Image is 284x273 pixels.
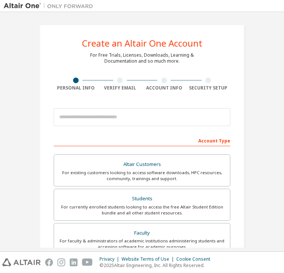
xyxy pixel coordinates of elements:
div: Altair Customers [59,159,225,170]
div: For faculty & administrators of academic institutions administering students and accessing softwa... [59,238,225,250]
div: Cookie Consent [176,256,215,262]
img: facebook.svg [45,258,53,266]
div: Faculty [59,228,225,238]
div: Account Info [142,85,186,91]
div: Website Terms of Use [122,256,176,262]
img: altair_logo.svg [2,258,41,266]
div: Privacy [100,256,122,262]
div: Students [59,194,225,204]
div: Create an Altair One Account [82,39,202,48]
div: Verify Email [98,85,142,91]
img: instagram.svg [57,258,65,266]
img: Altair One [4,2,97,10]
div: Personal Info [54,85,98,91]
img: linkedin.svg [70,258,78,266]
div: Security Setup [186,85,231,91]
div: Account Type [54,134,230,146]
div: For Free Trials, Licenses, Downloads, Learning & Documentation and so much more. [90,52,194,64]
img: youtube.svg [82,258,93,266]
div: For currently enrolled students looking to access the free Altair Student Edition bundle and all ... [59,204,225,216]
div: For existing customers looking to access software downloads, HPC resources, community, trainings ... [59,170,225,182]
p: © 2025 Altair Engineering, Inc. All Rights Reserved. [100,262,215,269]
